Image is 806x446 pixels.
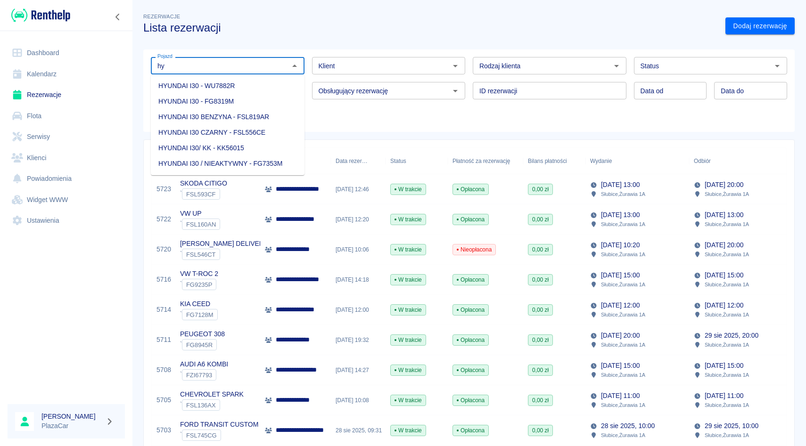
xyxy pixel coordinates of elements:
p: Słubice , Żurawia 1A [705,341,749,349]
p: Słubice , Żurawia 1A [705,280,749,289]
span: 0,00 zł [528,306,552,314]
p: Słubice , Żurawia 1A [705,371,749,379]
span: FSL160AN [182,221,220,228]
button: Zamknij [288,59,301,73]
div: Bilans płatności [523,148,585,174]
p: [DATE] 20:00 [705,240,743,250]
p: [DATE] 13:00 [601,180,640,190]
p: Słubice , Żurawia 1A [601,190,645,198]
div: ` [180,249,269,260]
span: W trakcie [391,215,426,224]
div: [DATE] 10:08 [331,385,386,415]
p: [DATE] 10:20 [601,240,640,250]
div: Klient [260,148,331,174]
input: DD.MM.YYYY [634,82,707,99]
span: 0,00 zł [528,276,552,284]
a: Dashboard [8,42,125,64]
p: [DATE] 12:00 [601,300,640,310]
a: 5722 [156,214,171,224]
input: DD.MM.YYYY [714,82,787,99]
div: ` [180,430,258,441]
a: Ustawienia [8,210,125,231]
a: 5716 [156,275,171,284]
span: W trakcie [391,396,426,405]
a: 5703 [156,425,171,435]
p: PlazaCar [41,421,102,431]
div: Płatność za rezerwację [448,148,523,174]
span: FZI67793 [182,372,216,379]
p: Słubice , Żurawia 1A [601,310,645,319]
p: Słubice , Żurawia 1A [601,371,645,379]
p: [DATE] 13:00 [601,210,640,220]
span: W trakcie [391,276,426,284]
span: FG7128M [182,311,217,318]
img: Renthelp logo [11,8,70,23]
a: Rezerwacje [8,84,125,105]
a: Serwisy [8,126,125,147]
p: VW T-ROC 2 [180,269,218,279]
a: Klienci [8,147,125,169]
span: Opłacona [453,306,488,314]
div: Odbiór [689,148,793,174]
span: Opłacona [453,366,488,374]
div: Data rezerwacji [331,148,386,174]
p: [DATE] 12:00 [705,300,743,310]
p: [DATE] 15:00 [601,361,640,371]
div: ` [180,369,228,381]
p: Słubice , Żurawia 1A [601,220,645,228]
button: Sort [711,154,724,168]
a: 5711 [156,335,171,345]
li: HYUNDAI I30 CZARNY - FSL556CE [151,125,304,140]
p: AUDI A6 KOMBI [180,359,228,369]
div: Bilans płatności [528,148,567,174]
li: HYUNDAI I30 BENZYNA - FSL819AR [151,109,304,125]
span: FG8945R [182,341,216,349]
div: ` [180,279,218,290]
p: 29 sie 2025, 10:00 [705,421,758,431]
span: Rezerwacje [143,14,180,19]
span: FSL745CG [182,432,221,439]
span: W trakcie [391,185,426,194]
p: SKODA CITIGO [180,178,227,188]
div: [DATE] 12:00 [331,295,386,325]
div: [DATE] 12:46 [331,174,386,204]
div: ` [180,309,218,320]
div: Wydanie [590,148,612,174]
span: 0,00 zł [528,185,552,194]
span: W trakcie [391,306,426,314]
p: Słubice , Żurawia 1A [705,190,749,198]
p: Słubice , Żurawia 1A [601,250,645,259]
p: [DATE] 11:00 [601,391,640,401]
h3: Lista rezerwacji [143,21,718,34]
li: HYUNDAI I30 / NIEAKTYWNY - FG7353M [151,156,304,171]
p: 29 sie 2025, 20:00 [705,331,758,341]
span: W trakcie [391,245,426,254]
div: Data rezerwacji [336,148,368,174]
span: Opłacona [453,276,488,284]
button: Zwiń nawigację [111,11,125,23]
p: [DATE] 13:00 [705,210,743,220]
p: Słubice , Żurawia 1A [705,401,749,409]
button: Sort [368,154,381,168]
span: FSL546CT [182,251,220,258]
p: KIA CEED [180,299,218,309]
div: Odbiór [694,148,711,174]
a: 5723 [156,184,171,194]
p: CHEVROLET SPARK [180,389,244,399]
a: 5714 [156,305,171,315]
div: ` [180,188,227,200]
span: Opłacona [453,426,488,435]
button: Sort [612,154,625,168]
a: Powiadomienia [8,168,125,189]
p: [DATE] 20:00 [705,180,743,190]
a: Renthelp logo [8,8,70,23]
div: ` [180,399,244,411]
p: [DATE] 15:00 [601,270,640,280]
span: 0,00 zł [528,336,552,344]
div: Status [390,148,406,174]
p: [DATE] 15:00 [705,270,743,280]
span: 0,00 zł [528,366,552,374]
p: VW UP [180,209,220,219]
div: [DATE] 14:18 [331,265,386,295]
button: Otwórz [610,59,623,73]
